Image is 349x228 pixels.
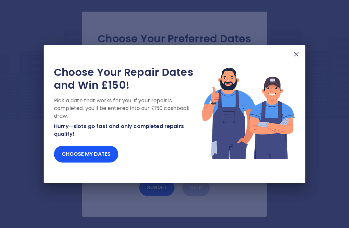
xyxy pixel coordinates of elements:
img: Lottery [201,66,295,160]
button: Choose my dates [54,146,118,163]
p: Hurry—slots go fast and only completed repairs qualify! [54,123,201,138]
p: Pick a date that works for you. If your repair is completed, you'll be entered into our £150 cash... [54,97,201,120]
img: X Mark [292,50,300,58]
h2: Choose Your Repair Dates and Win £150! [54,66,201,92]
